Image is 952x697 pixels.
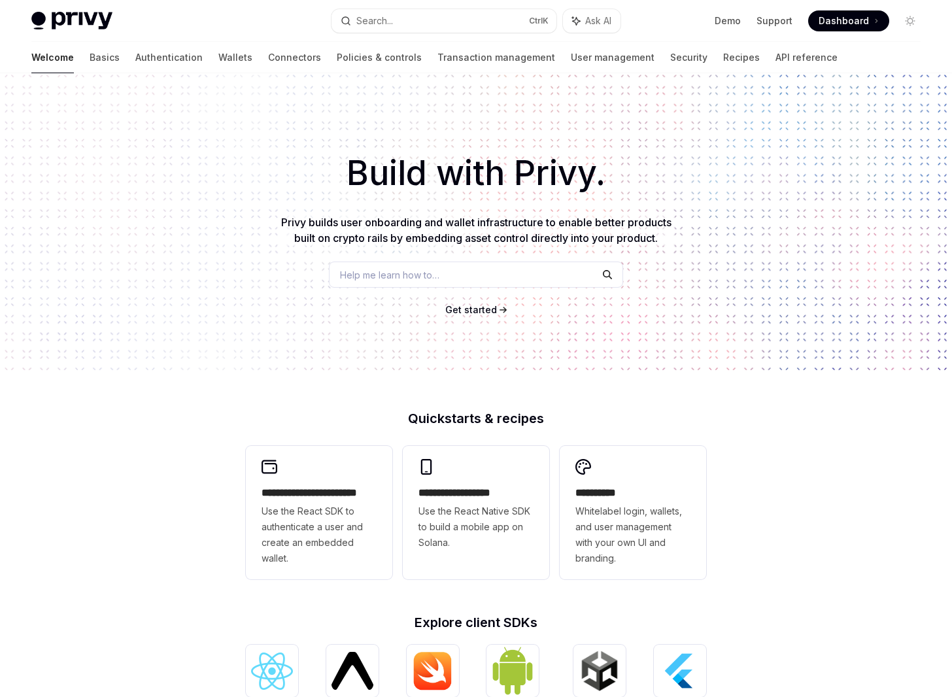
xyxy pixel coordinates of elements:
[659,650,701,692] img: Flutter
[337,42,422,73] a: Policies & controls
[31,12,112,30] img: light logo
[819,14,869,27] span: Dashboard
[563,9,620,33] button: Ask AI
[723,42,760,73] a: Recipes
[437,42,555,73] a: Transaction management
[262,503,377,566] span: Use the React SDK to authenticate a user and create an embedded wallet.
[31,42,74,73] a: Welcome
[529,16,549,26] span: Ctrl K
[900,10,921,31] button: Toggle dark mode
[331,652,373,689] img: React Native
[579,650,620,692] img: Unity
[331,9,557,33] button: Search...CtrlK
[445,303,497,316] a: Get started
[585,14,611,27] span: Ask AI
[246,616,706,629] h2: Explore client SDKs
[340,268,439,282] span: Help me learn how to…
[268,42,321,73] a: Connectors
[246,412,706,425] h2: Quickstarts & recipes
[356,13,393,29] div: Search...
[412,651,454,690] img: iOS (Swift)
[445,304,497,315] span: Get started
[218,42,252,73] a: Wallets
[756,14,792,27] a: Support
[90,42,120,73] a: Basics
[775,42,838,73] a: API reference
[715,14,741,27] a: Demo
[571,42,654,73] a: User management
[403,446,549,579] a: **** **** **** ***Use the React Native SDK to build a mobile app on Solana.
[281,216,671,245] span: Privy builds user onboarding and wallet infrastructure to enable better products built on crypto ...
[21,148,931,199] h1: Build with Privy.
[418,503,534,551] span: Use the React Native SDK to build a mobile app on Solana.
[135,42,203,73] a: Authentication
[808,10,889,31] a: Dashboard
[560,446,706,579] a: **** *****Whitelabel login, wallets, and user management with your own UI and branding.
[251,653,293,690] img: React
[670,42,707,73] a: Security
[575,503,690,566] span: Whitelabel login, wallets, and user management with your own UI and branding.
[492,646,534,695] img: Android (Kotlin)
